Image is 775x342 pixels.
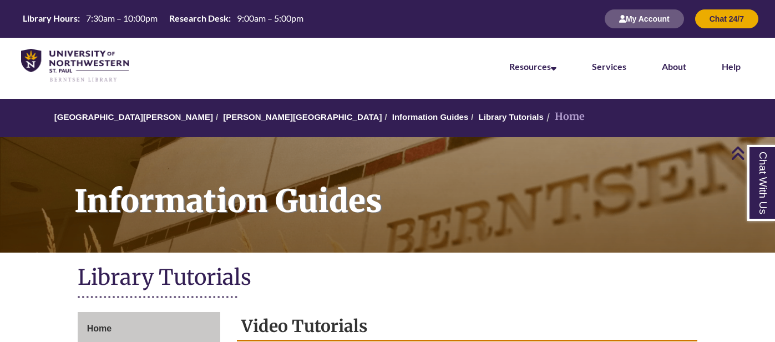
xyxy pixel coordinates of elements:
table: Hours Today [18,12,308,24]
button: My Account [605,9,684,28]
a: Information Guides [392,112,469,122]
a: Hours Today [18,12,308,26]
a: [PERSON_NAME][GEOGRAPHIC_DATA] [223,112,382,122]
li: Home [544,109,585,125]
a: Help [722,61,741,72]
h2: Video Tutorials [237,312,698,341]
img: UNWSP Library Logo [21,49,129,83]
a: Library Tutorials [479,112,544,122]
a: About [662,61,686,72]
a: Chat 24/7 [695,14,758,23]
span: 9:00am – 5:00pm [237,13,303,23]
h1: Information Guides [62,137,775,238]
span: 7:30am – 10:00pm [86,13,158,23]
h1: Library Tutorials [78,264,698,293]
a: Back to Top [731,145,772,160]
th: Research Desk: [165,12,232,24]
th: Library Hours: [18,12,82,24]
a: [GEOGRAPHIC_DATA][PERSON_NAME] [54,112,213,122]
a: Services [592,61,626,72]
span: Home [87,324,112,333]
a: My Account [605,14,684,23]
a: Resources [509,61,556,72]
button: Chat 24/7 [695,9,758,28]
